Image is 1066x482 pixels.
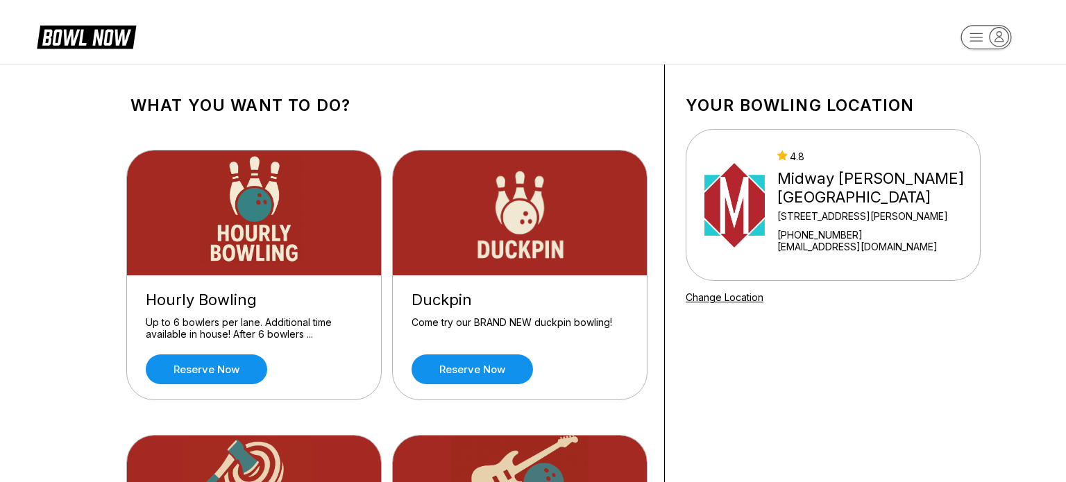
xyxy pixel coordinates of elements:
h1: What you want to do? [130,96,643,115]
div: Come try our BRAND NEW duckpin bowling! [412,316,628,341]
h1: Your bowling location [686,96,981,115]
div: Duckpin [412,291,628,309]
img: Duckpin [393,150,648,275]
div: Hourly Bowling [146,291,362,309]
img: Midway Bowling - Carlisle [704,153,765,257]
img: Hourly Bowling [127,150,382,275]
div: Up to 6 bowlers per lane. Additional time available in house! After 6 bowlers ... [146,316,362,341]
div: Midway [PERSON_NAME][GEOGRAPHIC_DATA] [777,169,974,207]
a: [EMAIL_ADDRESS][DOMAIN_NAME] [777,241,974,252]
div: 4.8 [777,150,974,162]
div: [STREET_ADDRESS][PERSON_NAME] [777,210,974,222]
a: Reserve now [412,354,533,384]
div: [PHONE_NUMBER] [777,229,974,241]
a: Reserve now [146,354,267,384]
a: Change Location [686,291,763,303]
